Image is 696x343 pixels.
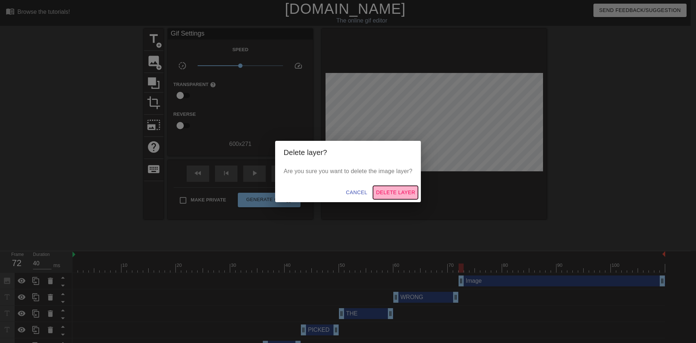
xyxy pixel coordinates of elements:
[284,167,413,176] p: Are you sure you want to delete the image layer?
[373,186,418,199] button: Delete Layer
[343,186,370,199] button: Cancel
[376,188,415,197] span: Delete Layer
[284,147,413,158] h2: Delete layer?
[346,188,367,197] span: Cancel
